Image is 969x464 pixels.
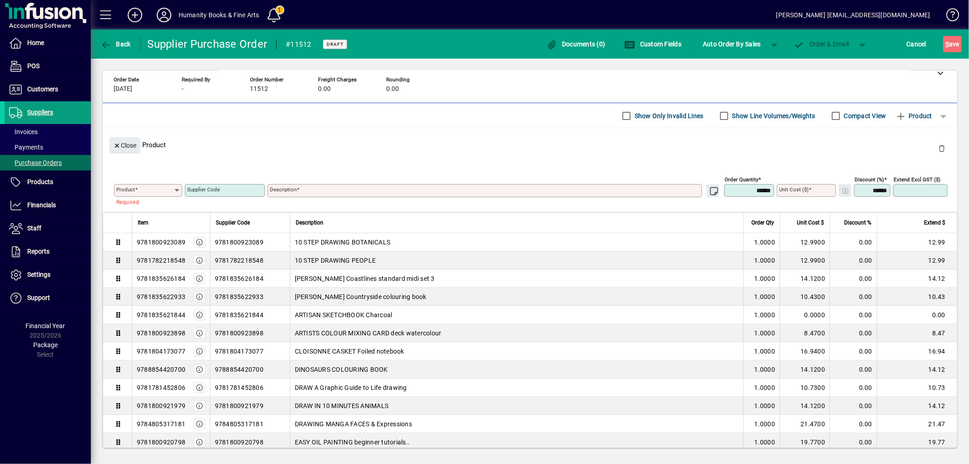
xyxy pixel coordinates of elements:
[26,322,65,329] span: Financial Year
[780,433,830,451] td: 19.7700
[743,324,780,342] td: 1.0000
[295,401,389,410] span: DRAW IN 10 MINUTES ANIMALS
[114,85,132,93] span: [DATE]
[116,197,175,206] mat-error: Required
[877,251,957,269] td: 12.99
[939,2,958,31] a: Knowledge Base
[149,7,179,23] button: Profile
[182,85,184,93] span: -
[295,365,388,374] span: DINOSAURS COLOURING BOOK
[830,306,877,324] td: 0.00
[286,37,312,52] div: #11512
[743,379,780,397] td: 1.0000
[270,186,297,193] mat-label: Description
[842,111,886,120] label: Compact View
[295,419,412,429] span: DRAWING MANGA FACES & Expressions
[877,433,957,451] td: 19.77
[295,238,391,247] span: 10 STEP DRAWING BOTANICALS
[33,341,58,349] span: Package
[877,269,957,288] td: 14.12
[743,433,780,451] td: 1.0000
[830,379,877,397] td: 0.00
[296,218,323,228] span: Description
[187,186,220,193] mat-label: Supplier Code
[547,40,606,48] span: Documents (0)
[250,85,268,93] span: 11512
[5,217,91,240] a: Staff
[210,269,290,288] td: 9781835626184
[830,342,877,360] td: 0.00
[904,36,929,52] button: Cancel
[295,310,393,319] span: ARTISAN SKETCHBOOK Charcoal
[945,37,959,51] span: ave
[5,155,91,170] a: Purchase Orders
[137,347,185,356] div: 9781804173077
[210,233,290,251] td: 9781800923089
[295,438,410,447] span: EASY OIL PAINTING beginner tutorials..
[931,137,953,159] button: Delete
[830,288,877,306] td: 0.00
[5,78,91,101] a: Customers
[830,415,877,433] td: 0.00
[210,288,290,306] td: 9781835622933
[743,397,780,415] td: 1.0000
[5,124,91,140] a: Invoices
[780,342,830,360] td: 16.9400
[743,360,780,379] td: 1.0000
[27,201,56,209] span: Financials
[137,329,185,338] div: 9781800923898
[830,233,877,251] td: 0.00
[743,251,780,269] td: 1.0000
[877,324,957,342] td: 8.47
[137,310,185,319] div: 9781835621844
[698,36,765,52] button: Auto Order By Sales
[780,360,830,379] td: 14.1200
[27,39,44,46] span: Home
[877,306,957,324] td: 0.00
[137,438,185,447] div: 9781800920798
[116,186,135,193] mat-label: Product
[5,32,91,55] a: Home
[943,36,962,52] button: Save
[210,251,290,269] td: 9781782218548
[210,342,290,360] td: 9781804173077
[877,379,957,397] td: 10.73
[137,256,185,265] div: 9781782218548
[5,287,91,309] a: Support
[138,218,149,228] span: Item
[877,288,957,306] td: 10.43
[210,306,290,324] td: 9781835621844
[137,383,185,392] div: 9781781452806
[830,433,877,451] td: 0.00
[830,251,877,269] td: 0.00
[137,274,185,283] div: 9781835626184
[216,218,250,228] span: Supplier Code
[544,36,608,52] button: Documents (0)
[137,292,185,301] div: 9781835622933
[780,251,830,269] td: 12.9900
[210,433,290,451] td: 9781800920798
[830,324,877,342] td: 0.00
[137,238,185,247] div: 9781800923089
[743,288,780,306] td: 1.0000
[5,240,91,263] a: Reports
[9,128,38,135] span: Invoices
[855,176,884,183] mat-label: Discount (%)
[830,397,877,415] td: 0.00
[5,140,91,155] a: Payments
[103,128,957,161] div: Product
[703,37,761,51] span: Auto Order By Sales
[780,306,830,324] td: 0.0000
[907,37,927,51] span: Cancel
[5,194,91,217] a: Financials
[624,40,681,48] span: Custom Fields
[295,347,404,356] span: CLOISONNE CASKET Foiled notebook
[295,292,427,301] span: [PERSON_NAME] Countryside colouring book
[844,218,871,228] span: Discount %
[780,397,830,415] td: 14.1200
[776,8,930,22] div: [PERSON_NAME] [EMAIL_ADDRESS][DOMAIN_NAME]
[295,383,407,392] span: DRAW A Graphic Guide to Life drawing
[5,171,91,194] a: Products
[743,233,780,251] td: 1.0000
[137,401,185,410] div: 9781800921979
